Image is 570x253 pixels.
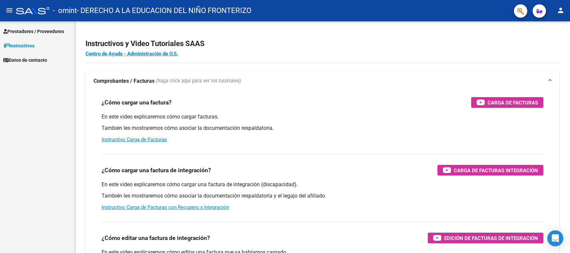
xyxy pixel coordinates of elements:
[488,98,538,107] span: Carga de Facturas
[428,233,543,243] button: Edición de Facturas de integración
[85,70,559,92] mat-expansion-panel-header: Comprobantes / Facturas (haga click aquí para ver los tutoriales)
[85,37,559,50] h2: Instructivos y Video Tutoriales SAAS
[102,137,167,143] a: Instructivo Carga de Facturas
[102,204,229,210] a: Instructivo Carga de Facturas con Recupero x Integración
[156,77,241,85] span: (haga click aquí para ver los tutoriales)
[53,3,77,18] span: - omint
[93,77,155,85] strong: Comprobantes / Facturas
[444,234,538,242] span: Edición de Facturas de integración
[454,166,538,175] span: Carga de Facturas Integración
[3,28,64,35] span: Prestadores / Proveedores
[102,166,211,175] h3: ¿Cómo cargar una factura de integración?
[471,97,543,108] button: Carga de Facturas
[102,98,172,107] h3: ¿Cómo cargar una factura?
[102,192,543,200] p: También les mostraremos cómo asociar la documentación respaldatoria y el legajo del afiliado.
[102,124,543,132] p: También les mostraremos cómo asociar la documentación respaldatoria.
[102,233,210,243] h3: ¿Cómo editar una factura de integración?
[437,165,543,176] button: Carga de Facturas Integración
[3,56,47,64] span: Datos de contacto
[3,42,34,49] span: Instructivos
[5,6,13,14] mat-icon: menu
[77,3,251,18] span: - DERECHO A LA EDUCACION DEL NIÑO FRONTERIZO
[557,6,565,14] mat-icon: person
[85,51,178,57] a: Centro de Ayuda - Administración de O.S.
[547,230,563,246] div: Open Intercom Messenger
[102,113,543,120] p: En este video explicaremos cómo cargar facturas.
[102,181,543,188] p: En este video explicaremos cómo cargar una factura de integración (discapacidad).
